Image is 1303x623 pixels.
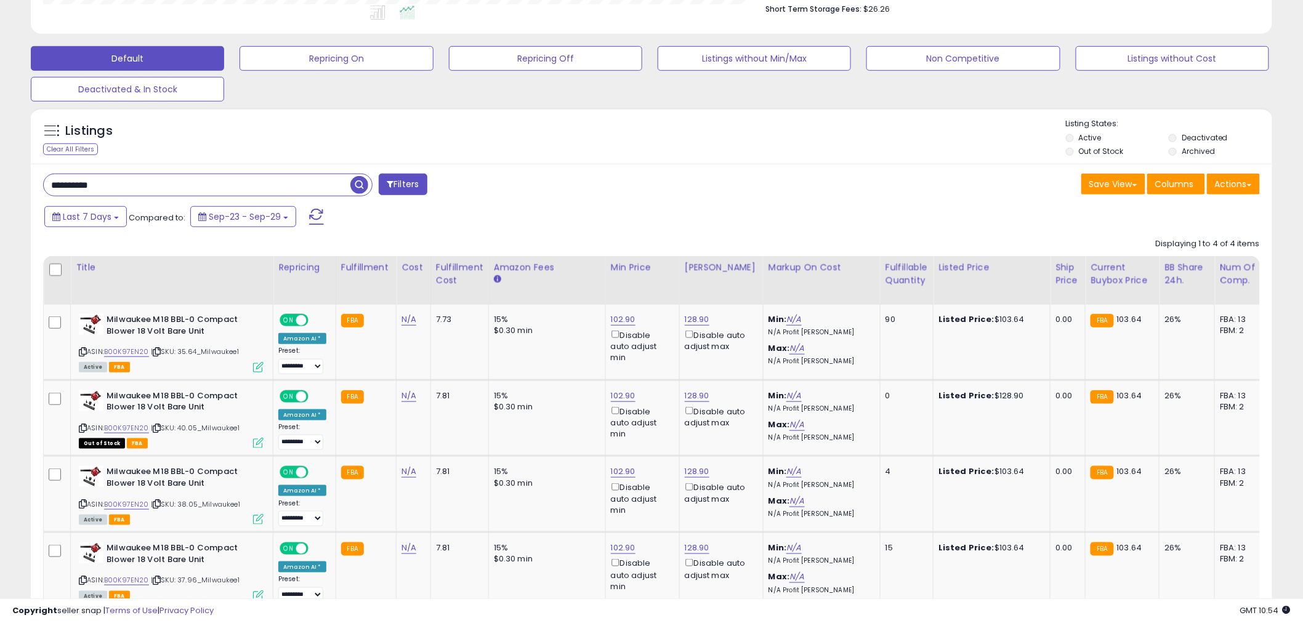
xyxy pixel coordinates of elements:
[658,46,851,71] button: Listings without Min/Max
[1182,132,1228,143] label: Deactivated
[789,342,804,355] a: N/A
[79,390,264,448] div: ASIN:
[768,571,790,582] b: Max:
[1055,466,1076,477] div: 0.00
[104,499,149,510] a: B00K97EN20
[1182,146,1215,156] label: Archived
[494,274,501,285] small: Amazon Fees.
[1091,466,1113,480] small: FBA
[611,328,670,363] div: Disable auto adjust min
[107,314,256,340] b: Milwaukee M18 BBL-0 Compact Blower 18 Volt Bare Unit
[768,557,871,565] p: N/A Profit [PERSON_NAME]
[786,313,801,326] a: N/A
[79,466,103,487] img: 41Nkci2CwfL._SL40_.jpg
[341,314,364,328] small: FBA
[1156,238,1260,250] div: Displaying 1 to 4 of 4 items
[938,542,994,553] b: Listed Price:
[1081,174,1145,195] button: Save View
[768,586,871,595] p: N/A Profit [PERSON_NAME]
[1117,313,1142,325] span: 103.64
[79,438,125,449] span: All listings that are currently out of stock and unavailable for purchase on Amazon
[885,542,924,553] div: 15
[1117,465,1142,477] span: 103.64
[1220,314,1261,325] div: FBA: 13
[1164,466,1205,477] div: 26%
[494,401,596,412] div: $0.30 min
[611,261,674,274] div: Min Price
[938,466,1041,477] div: $103.64
[1164,390,1205,401] div: 26%
[107,466,256,492] b: Milwaukee M18 BBL-0 Compact Blower 18 Volt Bare Unit
[685,313,709,326] a: 128.90
[494,390,596,401] div: 15%
[1055,261,1080,287] div: Ship Price
[63,211,111,223] span: Last 7 Days
[1164,314,1205,325] div: 26%
[685,390,709,402] a: 128.90
[685,261,758,274] div: [PERSON_NAME]
[1076,46,1269,71] button: Listings without Cost
[341,390,364,404] small: FBA
[768,390,787,401] b: Min:
[278,561,326,573] div: Amazon AI *
[494,314,596,325] div: 15%
[611,313,635,326] a: 102.90
[129,212,185,223] span: Compared to:
[1207,174,1260,195] button: Actions
[768,313,787,325] b: Min:
[494,466,596,477] div: 15%
[436,466,479,477] div: 7.81
[494,553,596,565] div: $0.30 min
[494,542,596,553] div: 15%
[341,261,391,274] div: Fulfillment
[44,206,127,227] button: Last 7 Days
[127,438,148,449] span: FBA
[611,404,670,440] div: Disable auto adjust min
[768,328,871,337] p: N/A Profit [PERSON_NAME]
[104,575,149,585] a: B00K97EN20
[105,605,158,616] a: Terms of Use
[1220,542,1261,553] div: FBA: 13
[789,571,804,583] a: N/A
[436,261,483,287] div: Fulfillment Cost
[65,123,113,140] h5: Listings
[611,465,635,478] a: 102.90
[76,261,268,274] div: Title
[768,261,875,274] div: Markup on Cost
[1164,542,1205,553] div: 26%
[43,143,98,155] div: Clear All Filters
[768,465,787,477] b: Min:
[885,466,924,477] div: 4
[938,313,994,325] b: Listed Price:
[401,313,416,326] a: N/A
[209,211,281,223] span: Sep-23 - Sep-29
[278,409,326,420] div: Amazon AI *
[786,542,801,554] a: N/A
[938,314,1041,325] div: $103.64
[436,390,479,401] div: 7.81
[885,390,924,401] div: 0
[1066,118,1272,130] p: Listing States:
[685,328,754,352] div: Disable auto adjust max
[938,465,994,477] b: Listed Price:
[763,256,880,305] th: The percentage added to the cost of goods (COGS) that forms the calculator for Min & Max prices.
[79,390,103,411] img: 41Nkci2CwfL._SL40_.jpg
[494,478,596,489] div: $0.30 min
[104,347,149,357] a: B00K97EN20
[1091,542,1113,556] small: FBA
[938,390,994,401] b: Listed Price:
[107,390,256,416] b: Milwaukee M18 BBL-0 Compact Blower 18 Volt Bare Unit
[151,347,239,356] span: | SKU: 35.64_Milwaukee1
[786,390,801,402] a: N/A
[159,605,214,616] a: Privacy Policy
[31,77,224,102] button: Deactivated & In Stock
[1079,146,1124,156] label: Out of Stock
[449,46,642,71] button: Repricing Off
[768,342,790,354] b: Max:
[768,404,871,413] p: N/A Profit [PERSON_NAME]
[281,467,296,478] span: ON
[1240,605,1291,616] span: 2025-10-7 10:54 GMT
[1220,401,1261,412] div: FBM: 2
[307,315,326,326] span: OFF
[1055,542,1076,553] div: 0.00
